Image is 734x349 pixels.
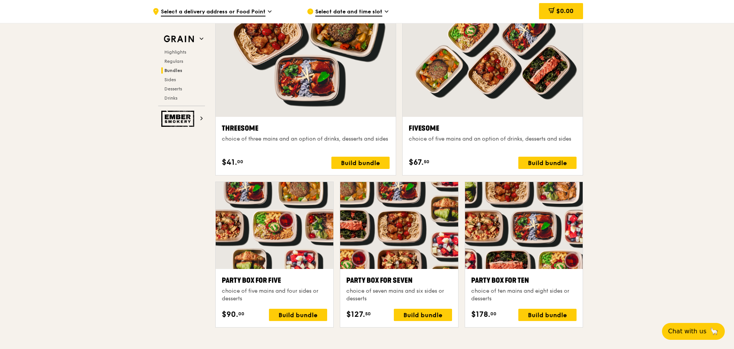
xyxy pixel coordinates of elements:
[331,157,390,169] div: Build bundle
[556,7,573,15] span: $0.00
[518,309,577,321] div: Build bundle
[409,135,577,143] div: choice of five mains and an option of drinks, desserts and sides
[346,275,452,286] div: Party Box for Seven
[164,59,183,64] span: Regulars
[164,86,182,92] span: Desserts
[222,123,390,134] div: Threesome
[471,275,577,286] div: Party Box for Ten
[222,287,327,303] div: choice of five mains and four sides or desserts
[518,157,577,169] div: Build bundle
[222,135,390,143] div: choice of three mains and an option of drinks, desserts and sides
[471,309,490,320] span: $178.
[346,287,452,303] div: choice of seven mains and six sides or desserts
[161,8,265,16] span: Select a delivery address or Food Point
[222,275,327,286] div: Party Box for Five
[365,311,371,317] span: 50
[709,327,719,336] span: 🦙
[269,309,327,321] div: Build bundle
[394,309,452,321] div: Build bundle
[668,327,706,336] span: Chat with us
[238,311,244,317] span: 00
[315,8,382,16] span: Select date and time slot
[409,157,424,168] span: $67.
[237,159,243,165] span: 00
[490,311,496,317] span: 00
[164,95,177,101] span: Drinks
[409,123,577,134] div: Fivesome
[471,287,577,303] div: choice of ten mains and eight sides or desserts
[424,159,429,165] span: 50
[346,309,365,320] span: $127.
[164,68,182,73] span: Bundles
[161,32,197,46] img: Grain web logo
[222,309,238,320] span: $90.
[662,323,725,340] button: Chat with us🦙
[164,77,176,82] span: Sides
[222,157,237,168] span: $41.
[161,111,197,127] img: Ember Smokery web logo
[164,49,186,55] span: Highlights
